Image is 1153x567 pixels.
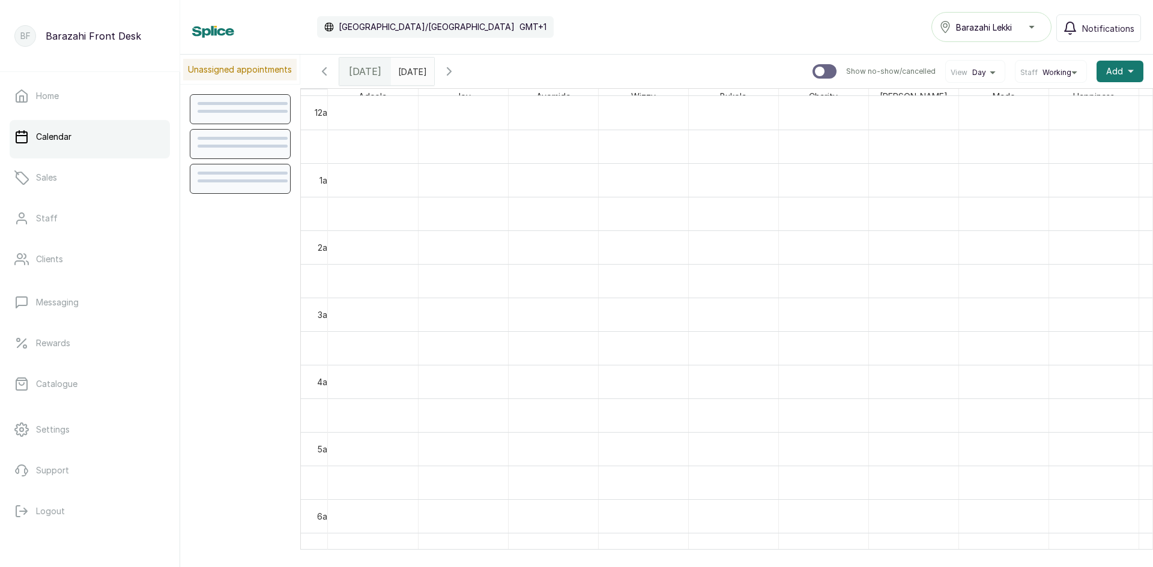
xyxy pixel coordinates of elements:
div: 12am [312,106,336,119]
div: 6am [315,510,336,523]
p: Calendar [36,131,71,143]
button: Add [1097,61,1143,82]
p: Show no-show/cancelled [846,67,936,76]
p: GMT+1 [519,21,546,33]
a: Support [10,454,170,487]
a: Sales [10,161,170,194]
span: Notifications [1082,22,1134,35]
span: [PERSON_NAME] [877,89,950,104]
span: Add [1106,65,1123,77]
div: 5am [315,443,336,455]
a: Staff [10,202,170,235]
span: Staff [1020,68,1038,77]
span: Ayomide [534,89,573,104]
a: Rewards [10,326,170,360]
p: Rewards [36,337,70,349]
a: Catalogue [10,367,170,401]
p: Logout [36,505,65,517]
a: Messaging [10,286,170,319]
button: Barazahi Lekki [931,12,1052,42]
span: Adeola [356,89,389,104]
span: Day [972,68,986,77]
div: 4am [315,376,336,388]
a: Clients [10,242,170,276]
p: Catalogue [36,378,77,390]
span: Happiness [1071,89,1117,104]
p: BF [20,30,31,42]
p: Settings [36,424,70,436]
p: Staff [36,212,58,224]
span: Bukola [718,89,749,104]
button: Notifications [1056,14,1141,42]
span: Barazahi Lekki [956,21,1012,34]
p: Home [36,90,59,102]
a: Calendar [10,120,170,154]
span: Charity [806,89,840,104]
a: Home [10,79,170,113]
div: 3am [315,308,336,321]
span: View [951,68,967,77]
p: Messaging [36,296,79,308]
button: Logout [10,494,170,528]
div: [DATE] [339,58,391,85]
div: 2am [315,241,336,254]
a: Settings [10,413,170,446]
p: [GEOGRAPHIC_DATA]/[GEOGRAPHIC_DATA] [339,21,515,33]
span: Joy [453,89,473,104]
span: [DATE] [349,64,381,79]
span: Working [1043,68,1071,77]
p: Unassigned appointments [183,59,297,80]
span: Made [990,89,1017,104]
p: Barazahi Front Desk [46,29,141,43]
span: Wizzy [629,89,658,104]
p: Clients [36,253,63,265]
button: ViewDay [951,68,1000,77]
button: StaffWorking [1020,68,1082,77]
p: Support [36,464,69,476]
div: 1am [317,174,336,187]
p: Sales [36,172,57,184]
